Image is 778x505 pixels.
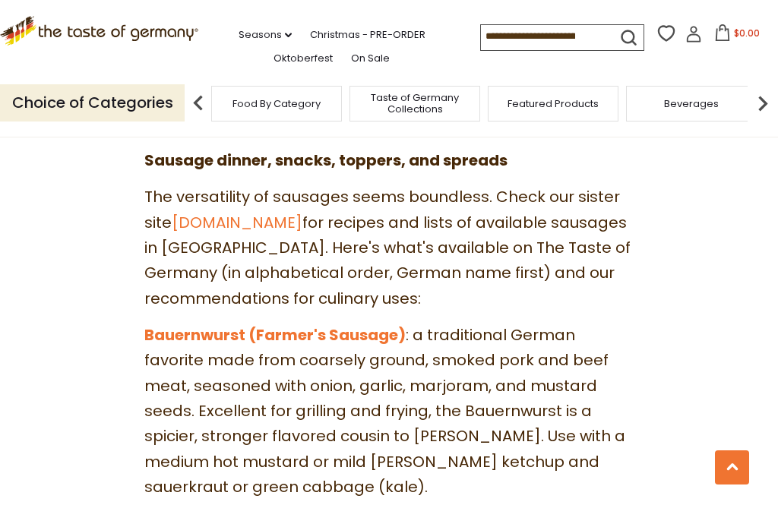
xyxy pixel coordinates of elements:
a: [DOMAIN_NAME] [172,212,302,233]
a: On Sale [351,50,390,67]
a: Bauernwurst (Farmer's Sausage) [144,324,406,346]
strong: Sausage dinner, snacks, toppers, and spreads [144,150,508,171]
a: Taste of Germany Collections [354,92,476,115]
span: The versatility of sausages seems boundless. Check our sister site for recipes and lists of avail... [144,186,631,308]
span: : a traditional German favorite made from coarsely ground, smoked pork and beef meat, seasoned wi... [144,324,625,497]
button: $0.00 [705,24,770,47]
a: Food By Category [232,98,321,109]
img: next arrow [748,88,778,118]
img: previous arrow [183,88,213,118]
a: Featured Products [508,98,599,109]
a: Christmas - PRE-ORDER [310,27,425,43]
span: $0.00 [734,27,760,39]
a: Seasons [239,27,292,43]
a: Beverages [664,98,719,109]
a: Oktoberfest [274,50,333,67]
